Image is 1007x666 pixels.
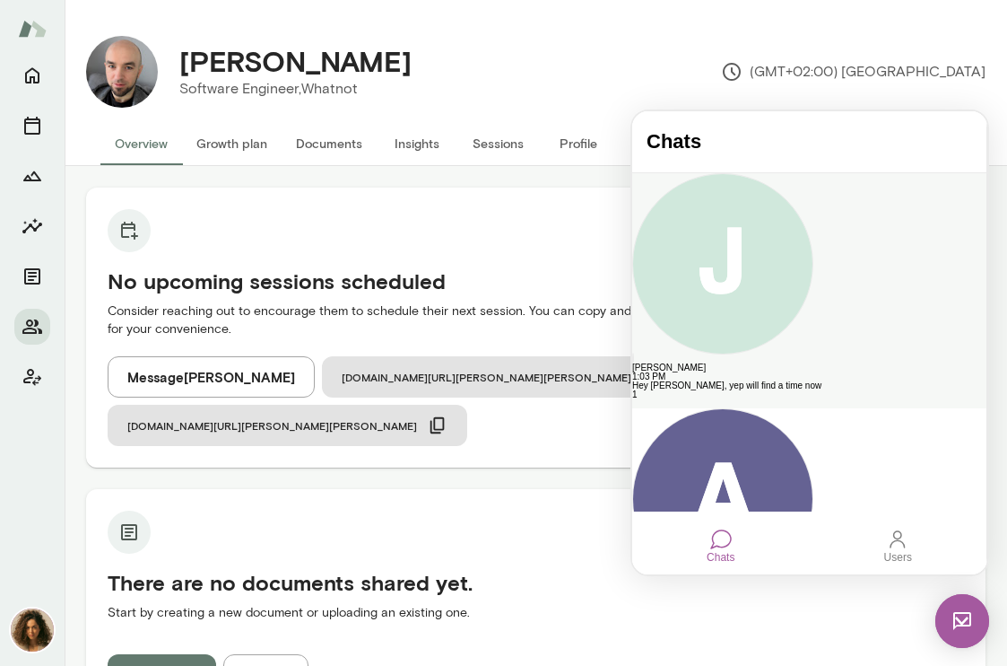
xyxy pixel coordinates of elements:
[11,609,54,652] img: Najla Elmachtoub
[127,418,417,433] span: [DOMAIN_NAME][URL][PERSON_NAME][PERSON_NAME]
[18,12,47,46] img: Mento
[86,36,158,108] img: Karol Gil
[100,122,182,165] button: Overview
[14,108,50,144] button: Sessions
[342,370,631,384] span: [DOMAIN_NAME][URL][PERSON_NAME][PERSON_NAME]
[14,259,50,294] button: Documents
[322,356,681,398] button: [DOMAIN_NAME][URL][PERSON_NAME][PERSON_NAME]
[14,158,50,194] button: Growth Plan
[108,405,467,446] button: [DOMAIN_NAME][URL][PERSON_NAME][PERSON_NAME]
[538,122,619,165] button: Profile
[14,208,50,244] button: Insights
[179,44,412,78] h4: [PERSON_NAME]
[14,359,50,395] button: Client app
[108,267,964,295] h5: No upcoming sessions scheduled
[179,78,412,100] p: Software Engineer, Whatnot
[14,57,50,93] button: Home
[78,417,100,439] div: Chats
[108,356,315,398] button: Message[PERSON_NAME]
[14,309,50,345] button: Members
[108,568,964,597] h5: There are no documents shared yet.
[14,19,340,42] h4: Chats
[255,417,276,439] div: Users
[457,122,538,165] button: Sessions
[721,61,985,83] p: (GMT+02:00) [GEOGRAPHIC_DATA]
[377,122,457,165] button: Insights
[282,122,377,165] button: Documents
[252,439,280,451] div: Users
[182,122,282,165] button: Growth plan
[619,122,729,165] button: Internal Notes
[108,604,964,622] p: Start by creating a new document or uploading an existing one.
[108,302,964,338] p: Consider reaching out to encourage them to schedule their next session. You can copy and share yo...
[74,439,102,451] div: Chats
